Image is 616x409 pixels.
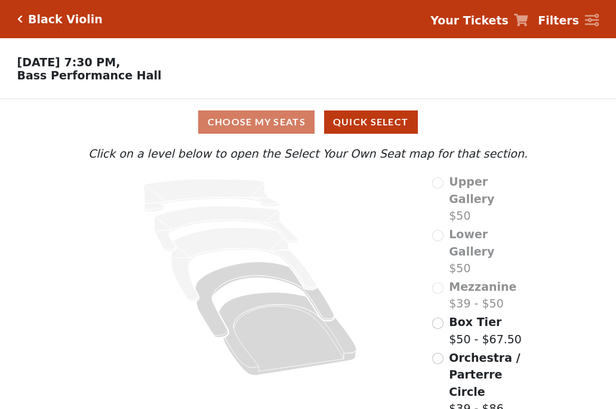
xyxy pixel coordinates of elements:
[28,13,103,26] h5: Black Violin
[430,14,509,27] strong: Your Tickets
[449,351,520,398] span: Orchestra / Parterre Circle
[17,15,23,23] a: Click here to go back to filters
[430,12,528,29] a: Your Tickets
[144,179,280,212] path: Upper Gallery - Seats Available: 0
[449,175,494,205] span: Upper Gallery
[449,278,516,312] label: $39 - $50
[219,293,357,376] path: Orchestra / Parterre Circle - Seats Available: 685
[324,110,418,134] button: Quick Select
[449,280,516,293] span: Mezzanine
[538,14,579,27] strong: Filters
[538,12,599,29] a: Filters
[85,145,531,162] p: Click on a level below to open the Select Your Own Seat map for that section.
[155,206,298,251] path: Lower Gallery - Seats Available: 0
[449,173,531,225] label: $50
[449,226,531,277] label: $50
[449,313,522,348] label: $50 - $67.50
[449,227,494,258] span: Lower Gallery
[449,315,501,328] span: Box Tier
